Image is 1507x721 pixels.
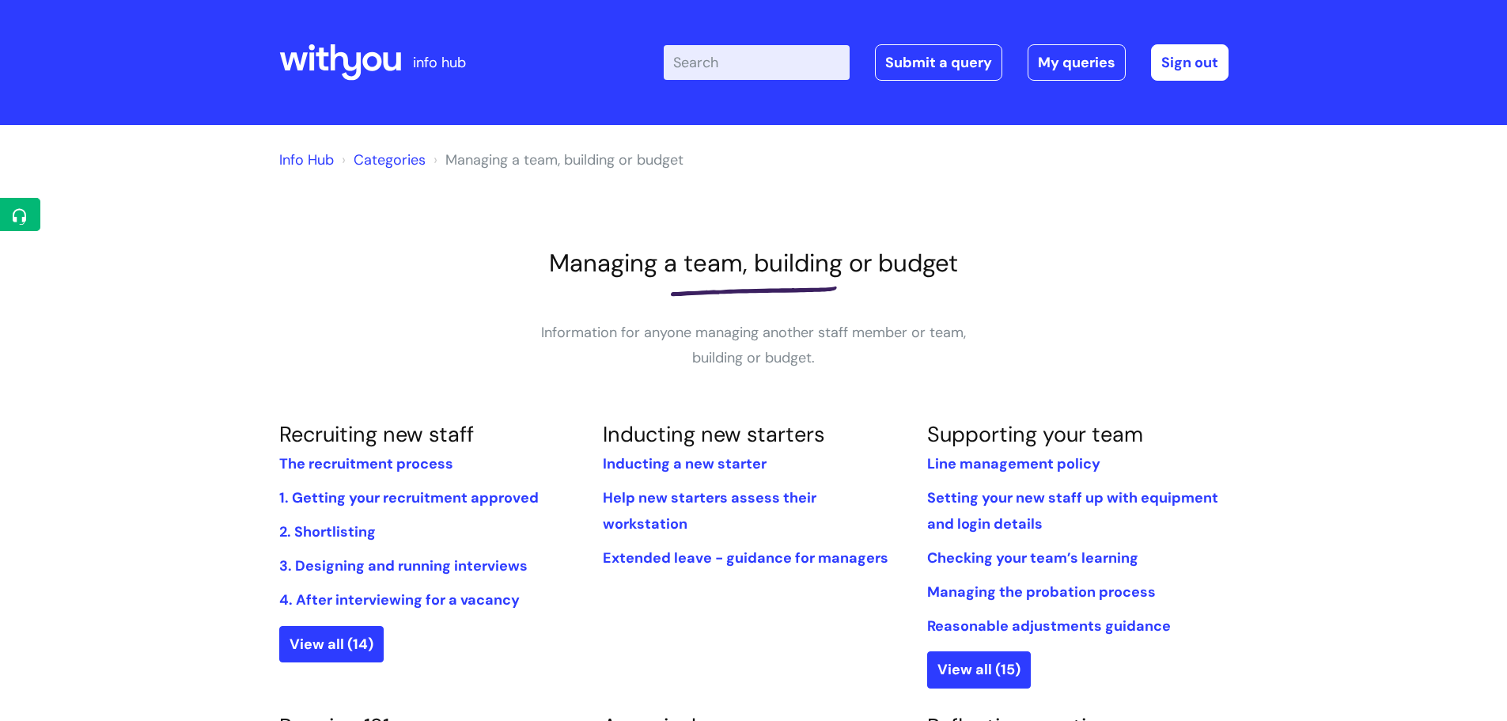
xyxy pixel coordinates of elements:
a: Supporting your team [927,420,1143,448]
input: Search [664,45,850,80]
a: Inducting new starters [603,420,825,448]
li: Solution home [338,147,426,173]
a: Checking your team’s learning [927,548,1138,567]
a: Recruiting new staff [279,420,474,448]
a: Help new starters assess their workstation [603,488,816,533]
a: Reasonable adjustments guidance [927,617,1171,636]
h1: Managing a team, building or budget [279,249,1229,278]
a: View all (15) [927,651,1031,688]
a: Sign out [1151,44,1229,81]
a: The recruitment process [279,454,453,473]
a: Categories [354,150,426,169]
a: Managing the probation process [927,582,1156,601]
a: 4. After interviewing for a vacancy [279,590,520,609]
a: Submit a query [875,44,1002,81]
a: My queries [1028,44,1126,81]
p: info hub [413,50,466,75]
a: View all (14) [279,626,384,662]
a: Extended leave - guidance for managers [603,548,888,567]
a: 1. Getting your recruitment approved [279,488,539,507]
a: Line management policy [927,454,1100,473]
div: | - [664,44,1229,81]
a: Setting your new staff up with equipment and login details [927,488,1218,533]
a: 2. Shortlisting [279,522,376,541]
p: Information for anyone managing another staff member or team, building or budget. [517,320,991,371]
a: 3. Designing and running interviews [279,556,528,575]
a: Inducting a new starter [603,454,767,473]
li: Managing a team, building or budget [430,147,683,173]
a: Info Hub [279,150,334,169]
